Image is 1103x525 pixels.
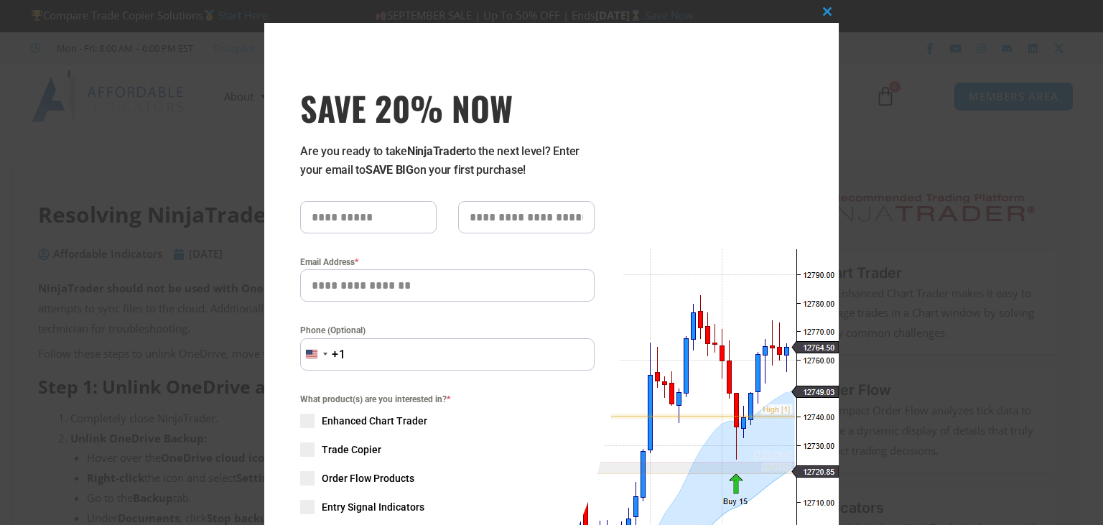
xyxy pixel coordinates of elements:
[300,500,595,514] label: Entry Signal Indicators
[300,414,595,428] label: Enhanced Chart Trader
[322,471,414,485] span: Order Flow Products
[300,338,346,371] button: Selected country
[322,414,427,428] span: Enhanced Chart Trader
[322,442,381,457] span: Trade Copier
[300,255,595,269] label: Email Address
[300,442,595,457] label: Trade Copier
[300,142,595,180] p: Are you ready to take to the next level? Enter your email to on your first purchase!
[300,471,595,485] label: Order Flow Products
[322,500,424,514] span: Entry Signal Indicators
[300,323,595,338] label: Phone (Optional)
[407,144,466,158] strong: NinjaTrader
[332,345,346,364] div: +1
[300,392,595,406] span: What product(s) are you interested in?
[366,163,414,177] strong: SAVE BIG
[300,88,595,128] h3: SAVE 20% NOW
